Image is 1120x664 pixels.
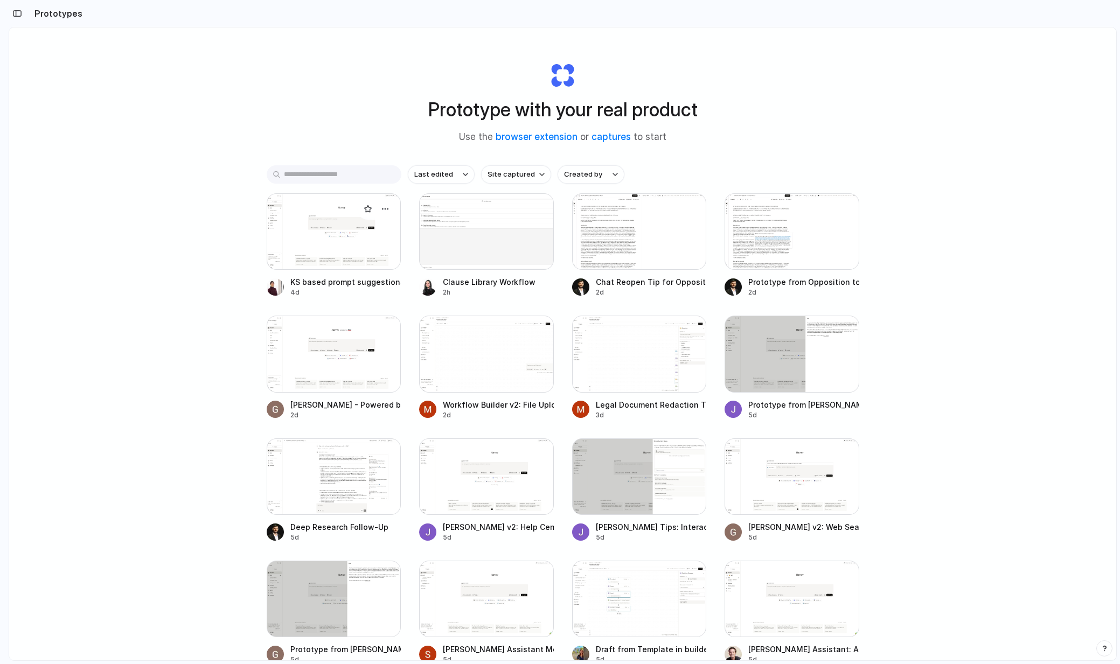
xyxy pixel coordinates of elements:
div: [PERSON_NAME] Assistant Mock Analysis [443,644,554,655]
div: [PERSON_NAME] v2: Web Search Banner and Placement [748,521,859,533]
a: Harvey v2: Help Center Addition[PERSON_NAME] v2: Help Center Addition5d [419,438,554,542]
span: Site captured [488,169,535,180]
div: 5d [748,410,859,420]
div: 3d [596,410,707,420]
a: Workflow Builder v2: File Upload EnhancementWorkflow Builder v2: File Upload Enhancement2d [419,316,554,420]
div: Workflow Builder v2: File Upload Enhancement [443,399,554,410]
a: Deep Research Follow-UpDeep Research Follow-Up5d [267,438,401,542]
div: Draft from Template in builder [596,644,707,655]
a: Harvey - Powered by Logo[PERSON_NAME] - Powered by Logo2d [267,316,401,420]
span: Last edited [414,169,453,180]
div: Clause Library Workflow [443,276,535,288]
h1: Prototype with your real product [428,95,698,124]
div: [PERSON_NAME] v2: Help Center Addition [443,521,554,533]
a: Legal Document Redaction ToolLegal Document Redaction Tool3d [572,316,707,420]
div: 2d [443,410,554,420]
button: Site captured [481,165,551,184]
div: 4d [290,288,401,297]
span: Created by [564,169,602,180]
h2: Prototypes [30,7,82,20]
a: Harvey v2: Web Search Banner and Placement[PERSON_NAME] v2: Web Search Banner and Placement5d [725,438,859,542]
div: Legal Document Redaction Tool [596,399,707,410]
span: Use the or to start [459,130,666,144]
div: Prototype from [PERSON_NAME] [748,399,859,410]
div: 5d [443,533,554,542]
div: [PERSON_NAME] - Powered by Logo [290,399,401,410]
div: [PERSON_NAME] Tips: Interactive Help Panel [596,521,707,533]
div: Deep Research Follow-Up [290,521,388,533]
a: Prototype from Harvey TipsPrototype from [PERSON_NAME]5d [725,316,859,420]
div: 2d [290,410,401,420]
div: 5d [290,533,388,542]
div: 2h [443,288,535,297]
button: Last edited [408,165,475,184]
div: 2d [596,288,707,297]
a: Prototype from Opposition to Motion to DismissPrototype from Opposition to Motion to Dismiss2d [725,193,859,297]
div: [PERSON_NAME] Assistant: Alerts & Analytics Dashboard [748,644,859,655]
a: captures [592,131,631,142]
div: 5d [596,533,707,542]
a: Clause Library WorkflowClause Library Workflow2h [419,193,554,297]
a: Chat Reopen Tip for Opposition DocumentChat Reopen Tip for Opposition Document2d [572,193,707,297]
button: Created by [558,165,624,184]
div: Prototype from Opposition to Motion to Dismiss [748,276,859,288]
a: Harvey Tips: Interactive Help Panel[PERSON_NAME] Tips: Interactive Help Panel5d [572,438,707,542]
div: 5d [748,533,859,542]
div: Chat Reopen Tip for Opposition Document [596,276,707,288]
div: KS based prompt suggestions [290,276,401,288]
a: KS based prompt suggestionsKS based prompt suggestions4d [267,193,401,297]
div: 2d [748,288,859,297]
div: Prototype from [PERSON_NAME] [290,644,401,655]
a: browser extension [496,131,578,142]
